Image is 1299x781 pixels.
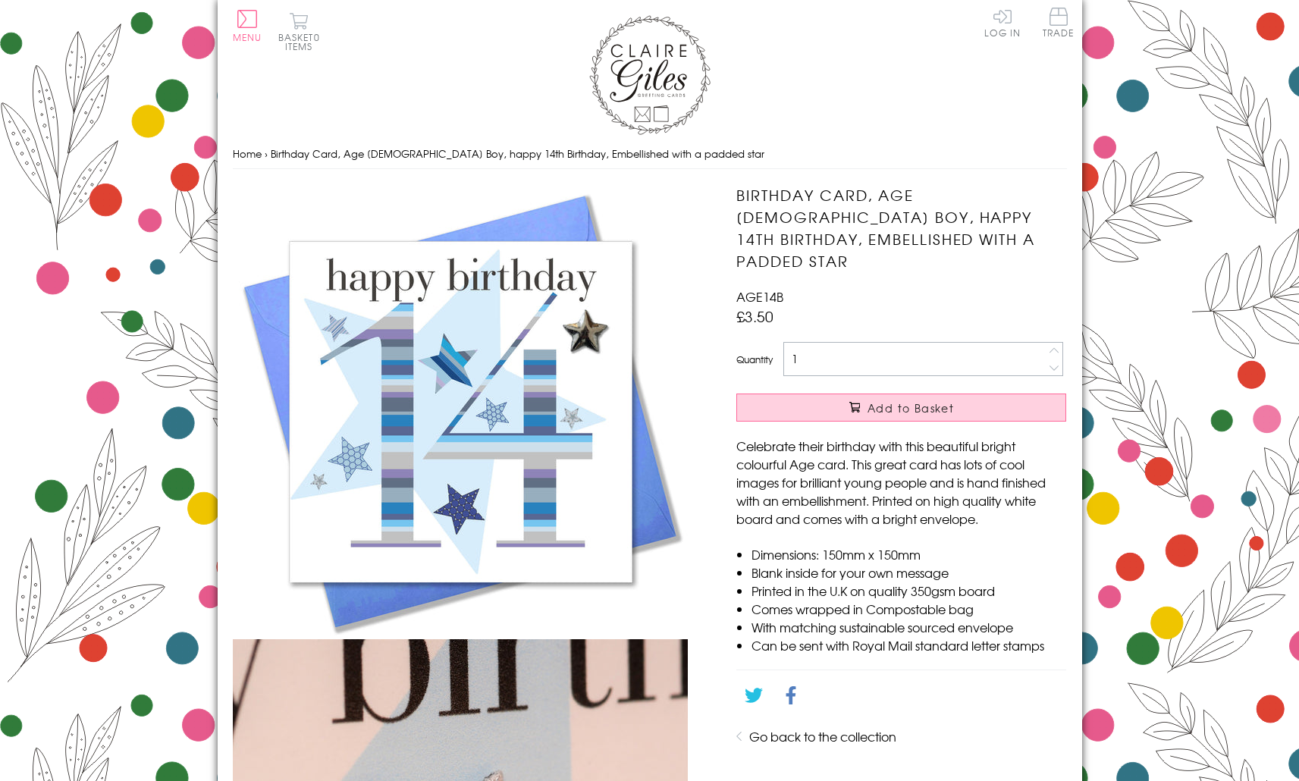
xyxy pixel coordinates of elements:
li: With matching sustainable sourced envelope [751,618,1066,636]
p: Celebrate their birthday with this beautiful bright colourful Age card. This great card has lots ... [736,437,1066,528]
li: Dimensions: 150mm x 150mm [751,545,1066,563]
span: Birthday Card, Age [DEMOGRAPHIC_DATA] Boy, happy 14th Birthday, Embellished with a padded star [271,146,764,161]
li: Can be sent with Royal Mail standard letter stamps [751,636,1066,654]
a: Home [233,146,262,161]
span: Add to Basket [868,400,954,416]
label: Quantity [736,353,773,366]
nav: breadcrumbs [233,139,1067,170]
button: Basket0 items [278,12,320,51]
img: Claire Giles Greetings Cards [589,15,711,135]
span: 0 items [285,30,320,53]
button: Add to Basket [736,394,1066,422]
span: Menu [233,30,262,44]
li: Blank inside for your own message [751,563,1066,582]
a: Trade [1043,8,1075,40]
img: Birthday Card, Age 14 Boy, happy 14th Birthday, Embellished with a padded star [233,184,688,639]
span: £3.50 [736,306,773,327]
li: Printed in the U.K on quality 350gsm board [751,582,1066,600]
a: Log In [984,8,1021,37]
li: Comes wrapped in Compostable bag [751,600,1066,618]
h1: Birthday Card, Age [DEMOGRAPHIC_DATA] Boy, happy 14th Birthday, Embellished with a padded star [736,184,1066,271]
span: AGE14B [736,287,783,306]
button: Menu [233,10,262,42]
span: › [265,146,268,161]
span: Trade [1043,8,1075,37]
a: Go back to the collection [749,727,896,745]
